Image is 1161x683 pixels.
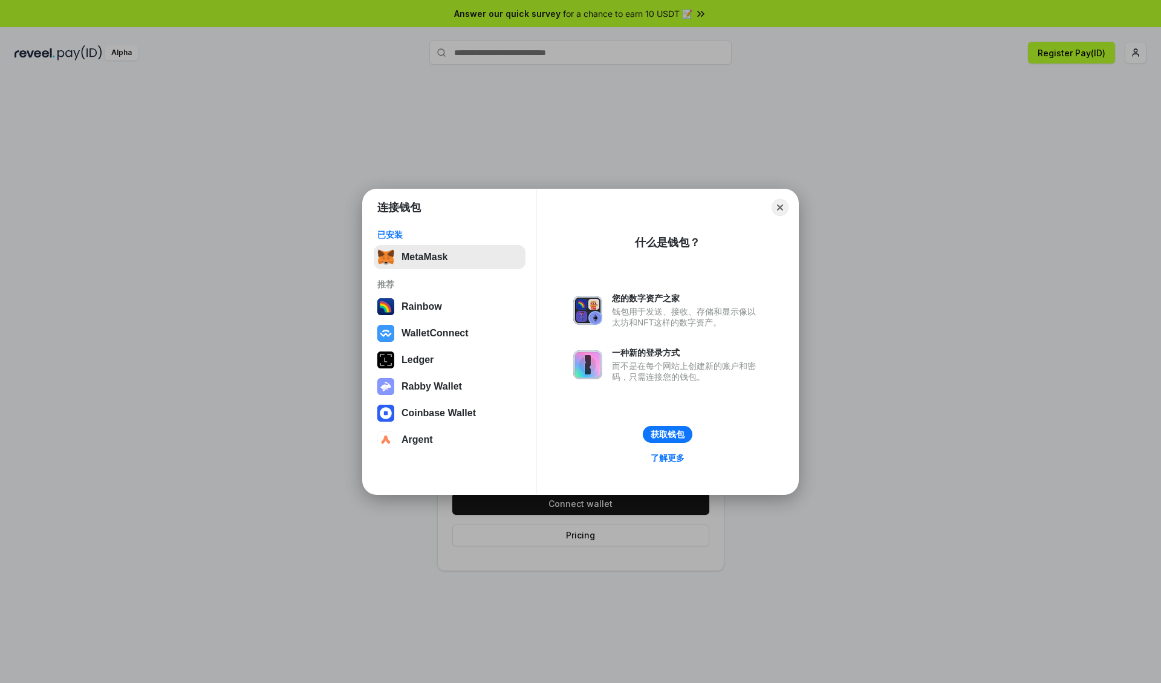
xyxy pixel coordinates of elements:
[377,200,421,215] h1: 连接钱包
[612,293,762,304] div: 您的数字资产之家
[635,235,700,250] div: 什么是钱包？
[377,351,394,368] img: svg+xml,%3Csvg%20xmlns%3D%22http%3A%2F%2Fwww.w3.org%2F2000%2Fsvg%22%20width%3D%2228%22%20height%3...
[573,296,602,325] img: svg+xml,%3Csvg%20xmlns%3D%22http%3A%2F%2Fwww.w3.org%2F2000%2Fsvg%22%20fill%3D%22none%22%20viewBox...
[612,347,762,358] div: 一种新的登录方式
[612,306,762,328] div: 钱包用于发送、接收、存储和显示像以太坊和NFT这样的数字资产。
[374,245,525,269] button: MetaMask
[377,229,522,240] div: 已安装
[402,434,433,445] div: Argent
[402,252,447,263] div: MetaMask
[402,328,469,339] div: WalletConnect
[402,381,462,392] div: Rabby Wallet
[374,295,525,319] button: Rainbow
[377,405,394,422] img: svg+xml,%3Csvg%20width%3D%2228%22%20height%3D%2228%22%20viewBox%3D%220%200%2028%2028%22%20fill%3D...
[651,429,685,440] div: 获取钱包
[374,401,525,425] button: Coinbase Wallet
[374,321,525,345] button: WalletConnect
[612,361,762,382] div: 而不是在每个网站上创建新的账户和密码，只需连接您的钱包。
[374,348,525,372] button: Ledger
[573,350,602,379] img: svg+xml,%3Csvg%20xmlns%3D%22http%3A%2F%2Fwww.w3.org%2F2000%2Fsvg%22%20fill%3D%22none%22%20viewBox...
[377,249,394,266] img: svg+xml,%3Csvg%20fill%3D%22none%22%20height%3D%2233%22%20viewBox%3D%220%200%2035%2033%22%20width%...
[377,279,522,290] div: 推荐
[377,298,394,315] img: svg+xml,%3Csvg%20width%3D%22120%22%20height%3D%22120%22%20viewBox%3D%220%200%20120%20120%22%20fil...
[651,453,685,463] div: 了解更多
[377,325,394,342] img: svg+xml,%3Csvg%20width%3D%2228%22%20height%3D%2228%22%20viewBox%3D%220%200%2028%2028%22%20fill%3D...
[377,378,394,395] img: svg+xml,%3Csvg%20xmlns%3D%22http%3A%2F%2Fwww.w3.org%2F2000%2Fsvg%22%20fill%3D%22none%22%20viewBox...
[402,301,442,312] div: Rainbow
[374,374,525,399] button: Rabby Wallet
[402,355,434,365] div: Ledger
[643,450,692,466] a: 了解更多
[643,426,692,443] button: 获取钱包
[374,428,525,452] button: Argent
[772,199,789,216] button: Close
[402,408,476,419] div: Coinbase Wallet
[377,431,394,448] img: svg+xml,%3Csvg%20width%3D%2228%22%20height%3D%2228%22%20viewBox%3D%220%200%2028%2028%22%20fill%3D...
